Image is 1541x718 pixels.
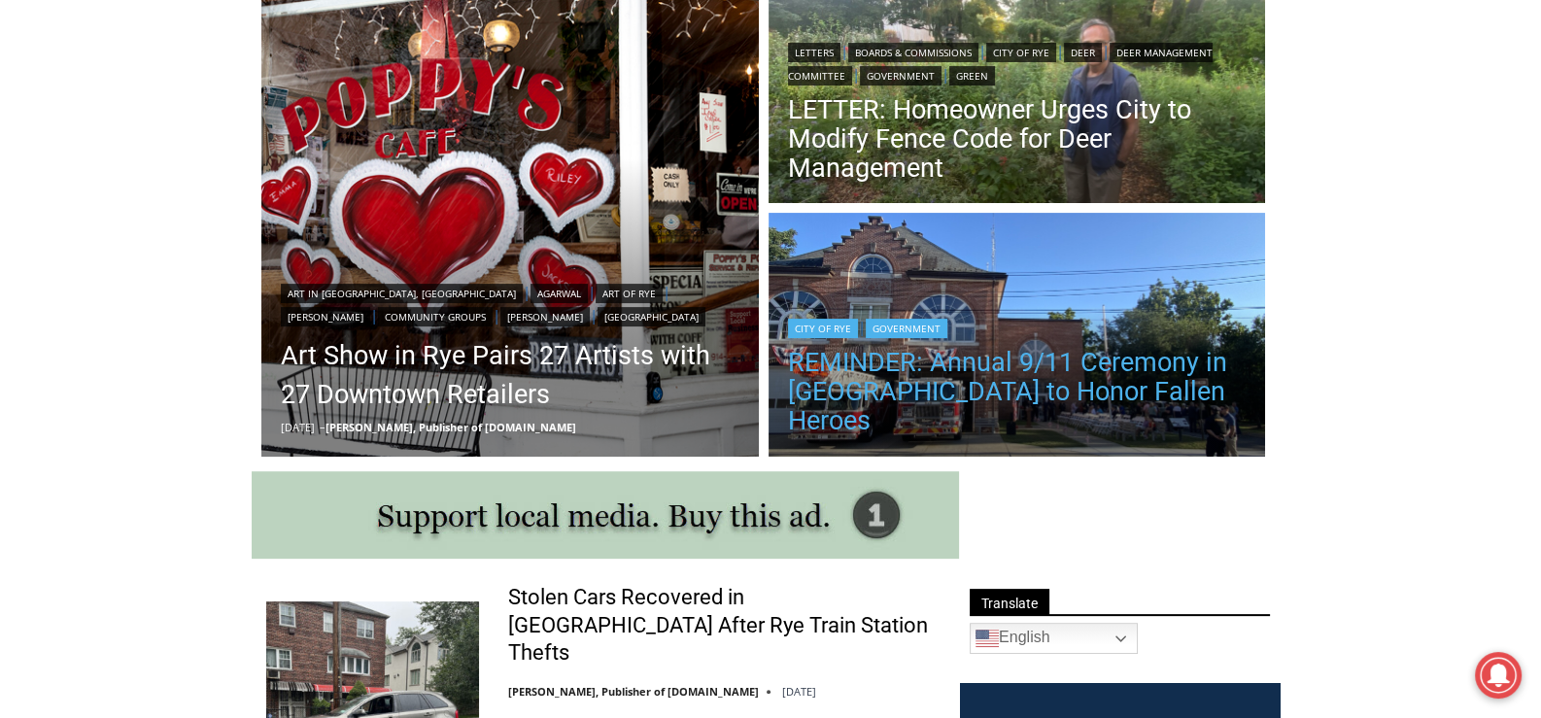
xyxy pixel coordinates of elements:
[976,627,999,650] img: en
[866,319,947,338] a: Government
[769,213,1266,462] a: Read More REMINDER: Annual 9/11 Ceremony in Rye to Honor Fallen Heroes
[467,188,942,242] a: Intern @ [DOMAIN_NAME]
[970,623,1138,654] a: English
[491,1,918,188] div: "The first chef I interviewed talked about coming to [GEOGRAPHIC_DATA] from [GEOGRAPHIC_DATA] in ...
[218,164,223,184] div: /
[596,284,663,303] a: Art of Rye
[508,584,935,667] a: Stolen Cars Recovered in [GEOGRAPHIC_DATA] After Rye Train Station Thefts
[204,57,281,159] div: Birds of Prey: Falcon and hawk demos
[320,420,325,434] span: –
[788,95,1247,183] a: LETTER: Homeowner Urges City to Modify Fence Code for Deer Management
[378,307,493,326] a: Community Groups
[281,280,739,326] div: | | | | | |
[769,213,1266,462] img: (PHOTO: The City of Rye 9-11 ceremony on Wednesday, September 11, 2024. It was the 23rd anniversa...
[281,307,370,326] a: [PERSON_NAME]
[16,195,258,240] h4: [PERSON_NAME] Read Sanctuary Fall Fest: [DATE]
[227,164,236,184] div: 6
[1064,43,1102,62] a: Deer
[788,315,1247,338] div: |
[508,193,901,237] span: Intern @ [DOMAIN_NAME]
[204,164,213,184] div: 2
[252,471,959,559] img: support local media, buy this ad
[500,307,590,326] a: [PERSON_NAME]
[986,43,1056,62] a: City of Rye
[200,121,286,232] div: "clearly one of the favorites in the [GEOGRAPHIC_DATA] neighborhood"
[848,43,978,62] a: Boards & Commissions
[598,307,705,326] a: [GEOGRAPHIC_DATA]
[531,284,588,303] a: Agarwal
[281,336,739,414] a: Art Show in Rye Pairs 27 Artists with 27 Downtown Retailers
[281,420,315,434] time: [DATE]
[788,39,1247,85] div: | | | | | |
[6,200,190,274] span: Open Tues. - Sun. [PHONE_NUMBER]
[949,66,995,85] a: Green
[788,319,858,338] a: City of Rye
[1,193,291,242] a: [PERSON_NAME] Read Sanctuary Fall Fest: [DATE]
[281,284,523,303] a: Art in [GEOGRAPHIC_DATA], [GEOGRAPHIC_DATA]
[860,66,942,85] a: Government
[788,348,1247,435] a: REMINDER: Annual 9/11 Ceremony in [GEOGRAPHIC_DATA] to Honor Fallen Heroes
[508,684,759,699] a: [PERSON_NAME], Publisher of [DOMAIN_NAME]
[970,589,1049,615] span: Translate
[788,43,840,62] a: Letters
[325,420,576,434] a: [PERSON_NAME], Publisher of [DOMAIN_NAME]
[782,684,816,699] time: [DATE]
[1,195,195,242] a: Open Tues. - Sun. [PHONE_NUMBER]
